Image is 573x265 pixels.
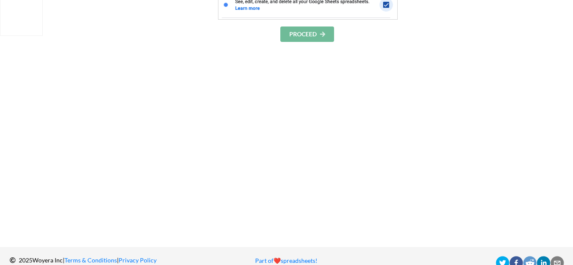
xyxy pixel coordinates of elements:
span: 2025 Woyera Inc [9,256,63,264]
a: Terms & Conditions [64,256,117,264]
button: PROCEED [280,26,334,42]
span: heart [273,257,281,264]
a: Privacy Policy [119,256,157,264]
p: | | [9,256,182,265]
a: Part ofheartspreadsheets! [255,257,317,264]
